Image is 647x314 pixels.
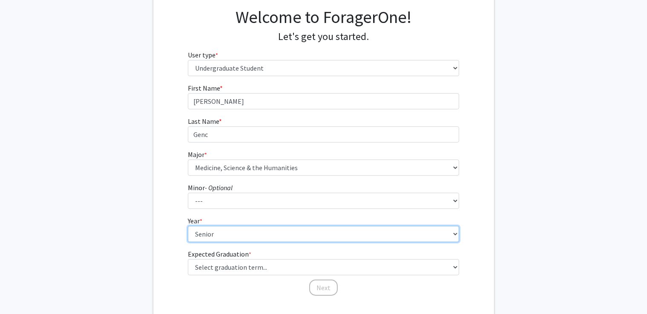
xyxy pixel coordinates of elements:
[205,183,233,192] i: - Optional
[188,7,459,27] h1: Welcome to ForagerOne!
[309,280,338,296] button: Next
[188,84,220,92] span: First Name
[6,276,36,308] iframe: Chat
[188,117,219,126] span: Last Name
[188,249,251,259] label: Expected Graduation
[188,216,202,226] label: Year
[188,50,218,60] label: User type
[188,183,233,193] label: Minor
[188,31,459,43] h4: Let's get you started.
[188,149,207,160] label: Major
